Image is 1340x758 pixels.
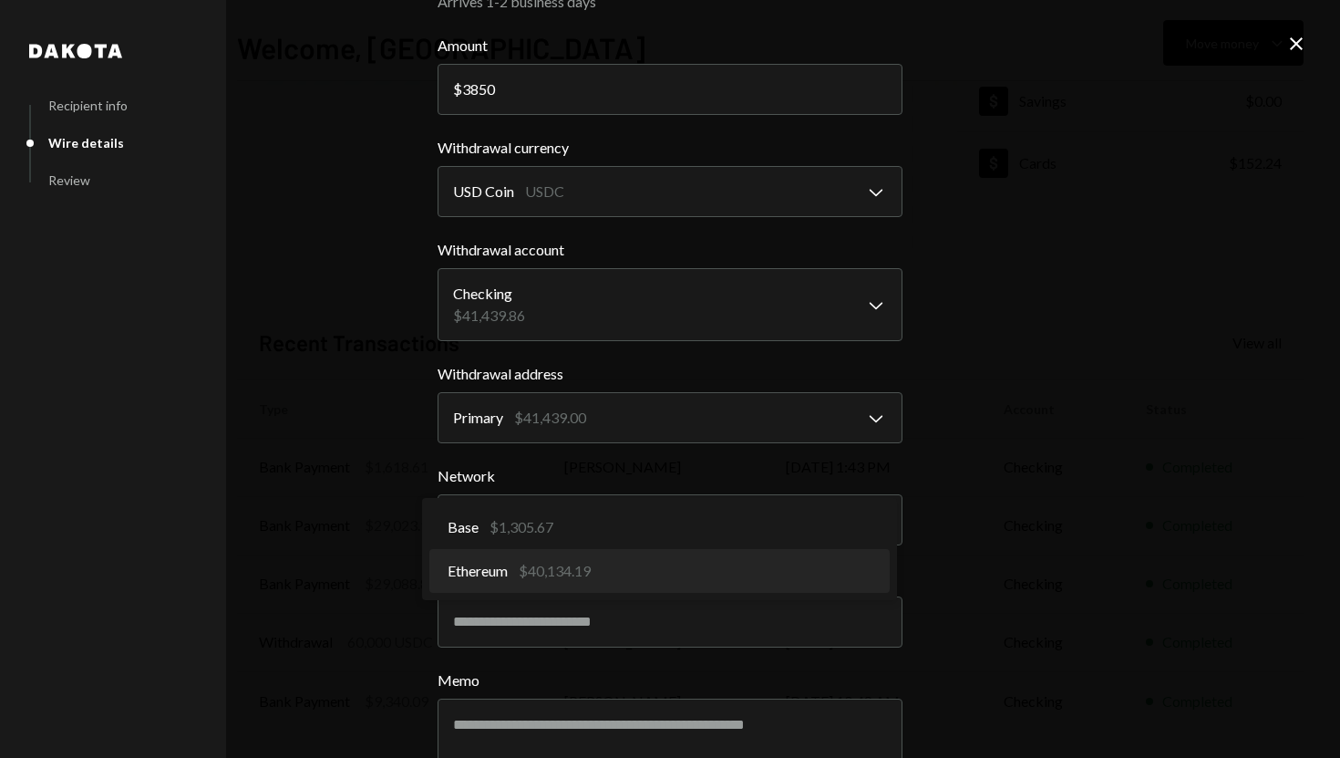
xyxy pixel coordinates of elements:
[448,560,508,582] span: Ethereum
[438,363,902,385] label: Withdrawal address
[490,516,553,538] div: $1,305.67
[438,465,902,487] label: Network
[438,268,902,341] button: Withdrawal account
[438,166,902,217] button: Withdrawal currency
[438,239,902,261] label: Withdrawal account
[525,181,564,202] div: USDC
[48,98,128,113] div: Recipient info
[48,135,124,151] div: Wire details
[438,494,902,545] button: Network
[438,64,902,115] input: 0.00
[438,137,902,159] label: Withdrawal currency
[438,392,902,443] button: Withdrawal address
[448,516,479,538] span: Base
[519,560,591,582] div: $40,134.19
[438,670,902,691] label: Memo
[514,407,586,429] div: $41,439.00
[48,172,90,188] div: Review
[438,35,902,57] label: Amount
[453,80,462,98] div: $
